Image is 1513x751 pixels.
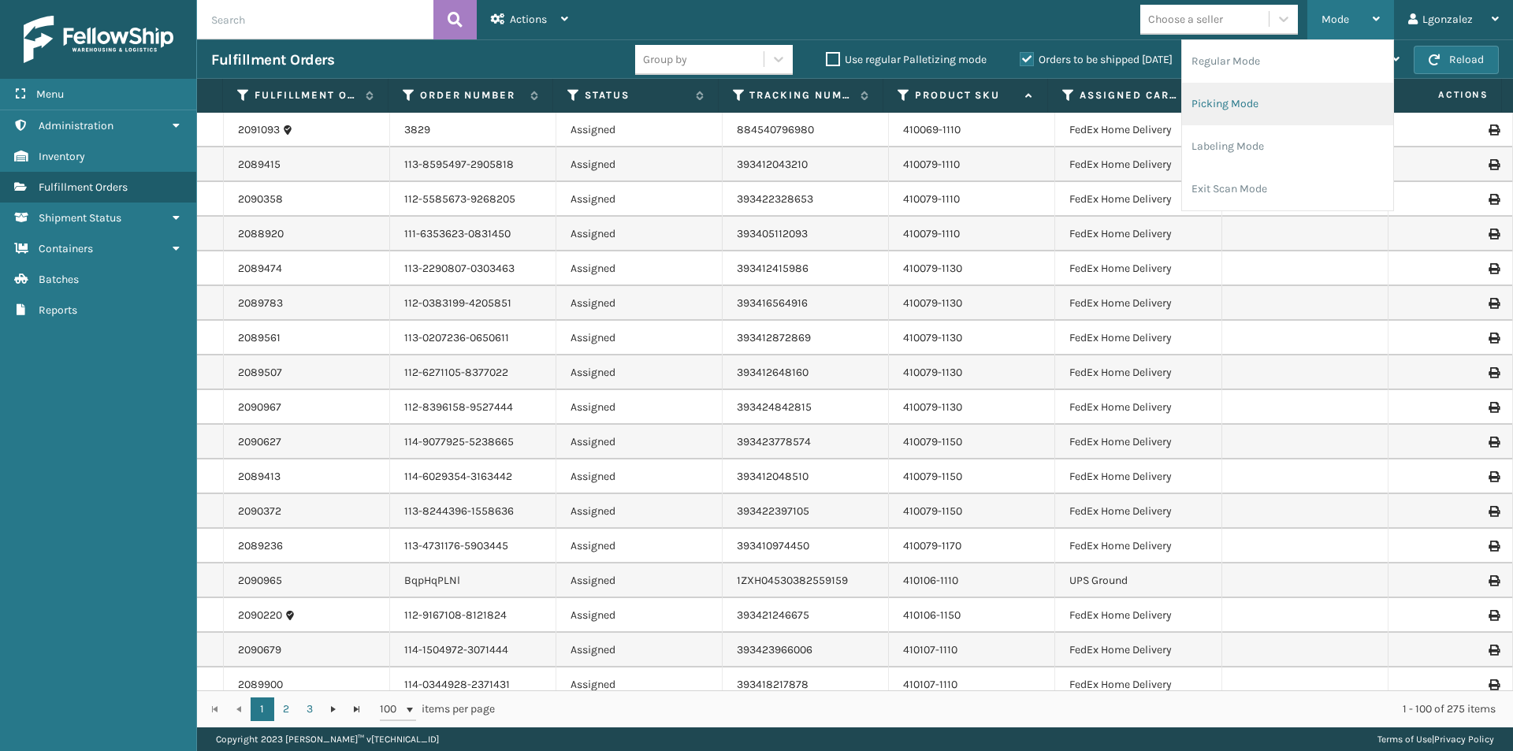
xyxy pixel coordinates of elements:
[737,366,809,379] a: 393412648160
[1148,11,1223,28] div: Choose a seller
[390,113,556,147] td: 3829
[556,633,723,667] td: Assigned
[238,191,283,207] a: 2090358
[1055,355,1221,390] td: FedEx Home Delivery
[39,180,128,194] span: Fulfillment Orders
[251,697,274,721] a: 1
[238,504,281,519] a: 2090372
[1489,541,1498,552] i: Print Label
[1414,46,1499,74] button: Reload
[39,242,93,255] span: Containers
[1489,229,1498,240] i: Print Label
[390,286,556,321] td: 112-0383199-4205851
[556,217,723,251] td: Assigned
[390,390,556,425] td: 112-8396158-9527444
[903,400,962,414] a: 410079-1130
[36,87,64,101] span: Menu
[903,539,961,552] a: 410079-1170
[255,88,357,102] label: Fulfillment Order Id
[1055,667,1221,702] td: FedEx Home Delivery
[1055,494,1221,529] td: FedEx Home Delivery
[390,598,556,633] td: 112-9167108-8121824
[1182,40,1393,83] li: Regular Mode
[1489,402,1498,413] i: Print Label
[211,50,334,69] h3: Fulfillment Orders
[1055,425,1221,459] td: FedEx Home Delivery
[238,677,283,693] a: 2089900
[390,425,556,459] td: 114-9077925-5238665
[903,262,962,275] a: 410079-1130
[39,119,113,132] span: Administration
[390,667,556,702] td: 114-0344928-2371431
[1489,679,1498,690] i: Print Label
[903,678,957,691] a: 410107-1110
[1055,286,1221,321] td: FedEx Home Delivery
[1055,529,1221,563] td: FedEx Home Delivery
[420,88,522,102] label: Order Number
[1489,437,1498,448] i: Print Label
[1434,734,1494,745] a: Privacy Policy
[556,425,723,459] td: Assigned
[517,701,1496,717] div: 1 - 100 of 275 items
[390,563,556,598] td: BqpHqPLNl
[39,150,85,163] span: Inventory
[737,470,809,483] a: 393412048510
[1377,734,1432,745] a: Terms of Use
[737,574,848,587] a: 1ZXH04530382559159
[903,643,957,656] a: 410107-1110
[390,459,556,494] td: 114-6029354-3163442
[1055,459,1221,494] td: FedEx Home Delivery
[737,400,812,414] a: 393424842815
[903,470,962,483] a: 410079-1150
[1489,333,1498,344] i: Print Label
[903,608,961,622] a: 410106-1150
[1182,83,1393,125] li: Picking Mode
[1489,645,1498,656] i: Print Label
[345,697,369,721] a: Go to the last page
[390,217,556,251] td: 111-6353623-0831450
[903,158,960,171] a: 410079-1110
[390,355,556,390] td: 112-6271105-8377022
[238,296,283,311] a: 2089783
[274,697,298,721] a: 2
[238,400,281,415] a: 2090967
[903,192,960,206] a: 410079-1110
[1055,563,1221,598] td: UPS Ground
[737,643,812,656] a: 393423966006
[1020,53,1173,66] label: Orders to be shipped [DATE]
[749,88,852,102] label: Tracking Number
[380,697,495,721] span: items per page
[1489,575,1498,586] i: Print Label
[216,727,439,751] p: Copyright 2023 [PERSON_NAME]™ v [TECHNICAL_ID]
[1055,598,1221,633] td: FedEx Home Delivery
[1383,82,1498,108] span: Actions
[1055,147,1221,182] td: FedEx Home Delivery
[238,642,281,658] a: 2090679
[1055,217,1221,251] td: FedEx Home Delivery
[903,435,962,448] a: 410079-1150
[915,88,1017,102] label: Product SKU
[585,88,687,102] label: Status
[1489,263,1498,274] i: Print Label
[737,504,809,518] a: 393422397105
[737,158,808,171] a: 393412043210
[556,355,723,390] td: Assigned
[1055,182,1221,217] td: FedEx Home Delivery
[390,633,556,667] td: 114-1504972-3071444
[1182,168,1393,210] li: Exit Scan Mode
[643,51,687,68] div: Group by
[556,321,723,355] td: Assigned
[238,573,282,589] a: 2090965
[1489,367,1498,378] i: Print Label
[737,262,809,275] a: 393412415986
[556,563,723,598] td: Assigned
[737,539,809,552] a: 393410974450
[390,147,556,182] td: 113-8595497-2905818
[556,113,723,147] td: Assigned
[1322,13,1349,26] span: Mode
[737,192,813,206] a: 393422328653
[556,147,723,182] td: Assigned
[390,321,556,355] td: 113-0207236-0650611
[1489,506,1498,517] i: Print Label
[39,273,79,286] span: Batches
